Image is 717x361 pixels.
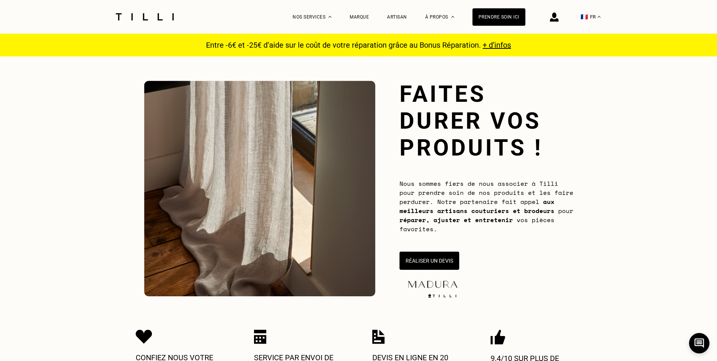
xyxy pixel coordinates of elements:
img: Icon [254,330,266,344]
img: Icon [372,330,385,344]
img: Menu déroulant à propos [451,16,454,18]
img: icône connexion [550,12,559,22]
b: réparer, ajuster et entretenir [400,215,513,224]
p: Entre -6€ et -25€ d’aide sur le coût de votre réparation grâce au Bonus Réparation. [201,40,516,50]
a: Prendre soin ici [472,8,525,26]
a: + d’infos [483,40,511,50]
span: Nous sommes fiers de nous associer à Tilli pour prendre soin de nos produits et les faire perdure... [400,179,573,233]
a: Marque [350,14,369,20]
span: 🇫🇷 [581,13,588,20]
img: logo Tilli [425,294,459,298]
img: Icon [491,330,505,345]
img: Menu déroulant [328,16,331,18]
img: maduraLogo-5877f563076e9857a9763643b83271db.png [406,279,459,289]
button: Réaliser un devis [400,252,459,270]
a: Artisan [387,14,407,20]
img: menu déroulant [598,16,601,18]
img: Icon [136,330,152,344]
b: aux meilleurs artisans couturiers et brodeurs [400,197,554,215]
img: Logo du service de couturière Tilli [113,13,177,20]
h1: Faites durer vos produits ! [400,81,573,161]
